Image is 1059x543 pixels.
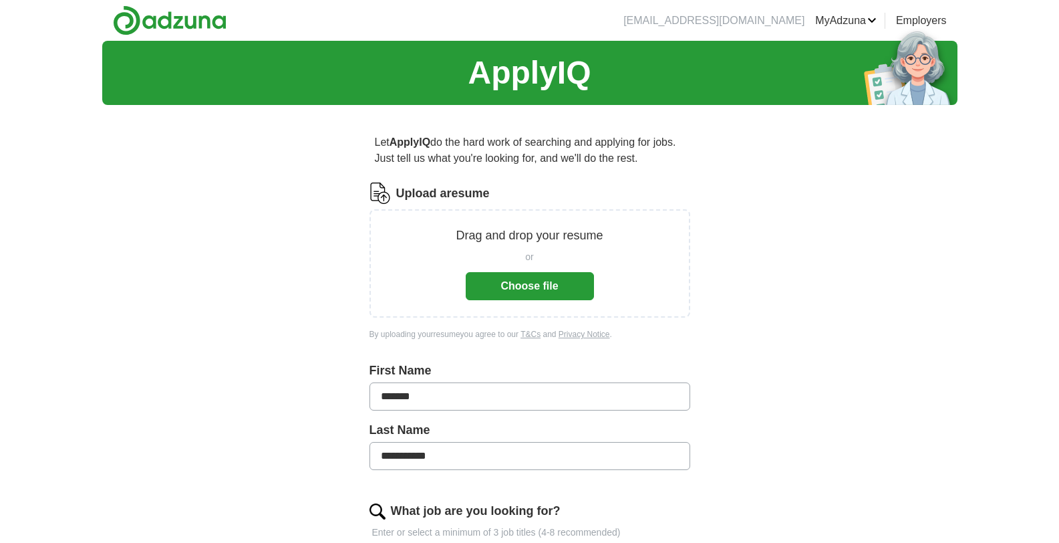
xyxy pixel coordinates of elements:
span: or [525,250,533,264]
label: Last Name [369,421,690,439]
a: T&Cs [520,330,541,339]
button: Choose file [466,272,594,300]
h1: ApplyIQ [468,49,591,97]
p: Enter or select a minimum of 3 job titles (4-8 recommended) [369,526,690,540]
a: Employers [896,13,947,29]
div: By uploading your resume you agree to our and . [369,328,690,340]
p: Drag and drop your resume [456,227,603,245]
strong: ApplyIQ [390,136,430,148]
img: search.png [369,504,386,520]
li: [EMAIL_ADDRESS][DOMAIN_NAME] [623,13,804,29]
label: First Name [369,362,690,380]
label: What job are you looking for? [391,502,561,520]
label: Upload a resume [396,185,490,203]
img: Adzuna logo [113,5,226,35]
img: CV Icon [369,183,391,204]
a: MyAdzuna [815,13,877,29]
a: Privacy Notice [559,330,610,339]
p: Let do the hard work of searching and applying for jobs. Just tell us what you're looking for, an... [369,129,690,172]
